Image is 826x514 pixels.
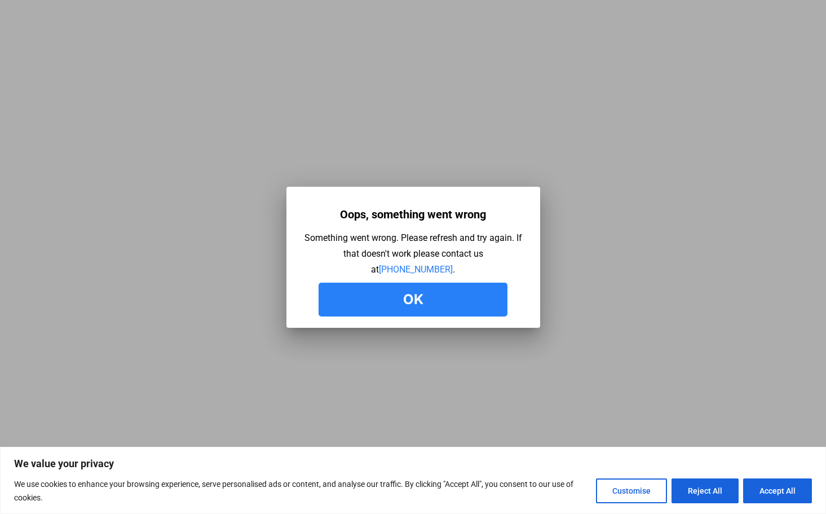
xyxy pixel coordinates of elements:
button: Customise [596,478,667,503]
button: Reject All [672,478,739,503]
button: Accept All [743,478,812,503]
a: [PHONE_NUMBER] [379,264,453,275]
div: Something went wrong. Please refresh and try again. If that doesn't work please contact us at . [303,230,523,278]
p: We value your privacy [14,457,812,471]
div: Oops, something went wrong [340,204,486,225]
p: We use cookies to enhance your browsing experience, serve personalised ads or content, and analys... [14,477,588,504]
button: Ok [319,283,507,317]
